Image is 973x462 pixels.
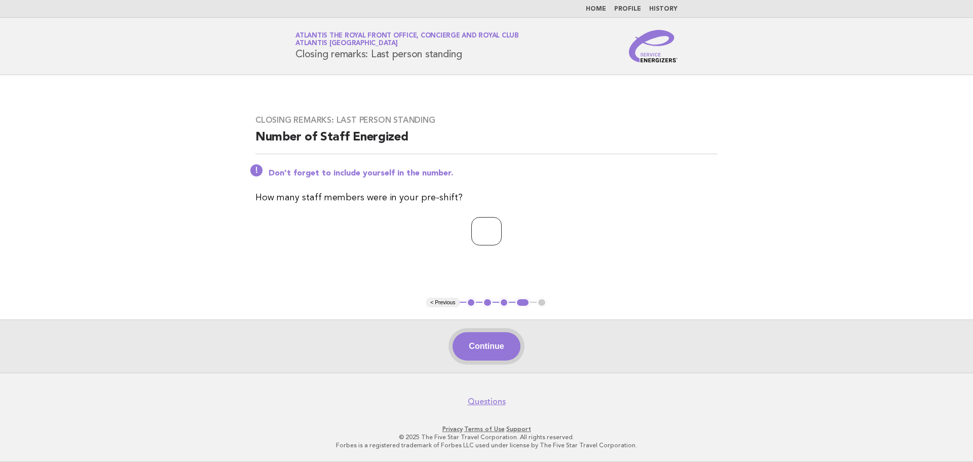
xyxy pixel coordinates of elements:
[176,441,797,449] p: Forbes is a registered trademark of Forbes LLC used under license by The Five Star Travel Corpora...
[515,298,530,308] button: 4
[295,41,398,47] span: Atlantis [GEOGRAPHIC_DATA]
[468,397,506,407] a: Questions
[466,298,476,308] button: 1
[453,332,520,361] button: Continue
[255,191,718,205] p: How many staff members were in your pre-shift?
[255,115,718,125] h3: Closing remarks: Last person standing
[176,425,797,433] p: · ·
[269,168,718,179] p: Don't forget to include yourself in the number.
[442,425,463,433] a: Privacy
[295,33,519,59] h1: Closing remarks: Last person standing
[464,425,505,433] a: Terms of Use
[499,298,509,308] button: 3
[426,298,459,308] button: < Previous
[176,433,797,441] p: © 2025 The Five Star Travel Corporation. All rights reserved.
[586,6,606,12] a: Home
[506,425,531,433] a: Support
[614,6,641,12] a: Profile
[255,129,718,154] h2: Number of Staff Energized
[649,6,678,12] a: History
[482,298,493,308] button: 2
[629,30,678,62] img: Service Energizers
[295,32,519,47] a: Atlantis The Royal Front Office, Concierge and Royal ClubAtlantis [GEOGRAPHIC_DATA]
